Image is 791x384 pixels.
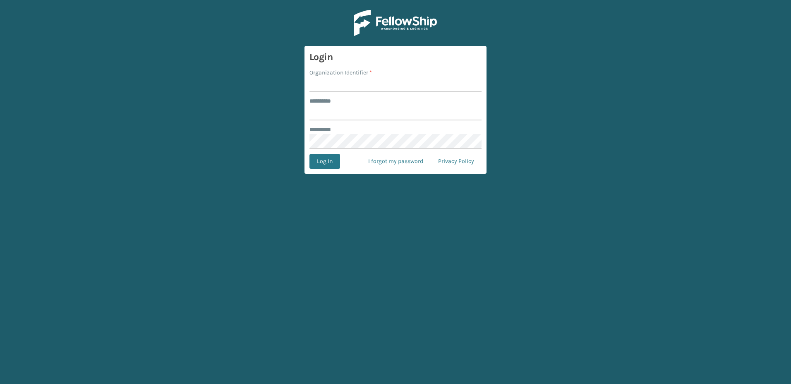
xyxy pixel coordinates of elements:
img: Logo [354,10,437,36]
label: Organization Identifier [309,68,372,77]
button: Log In [309,154,340,169]
h3: Login [309,51,482,63]
a: I forgot my password [361,154,431,169]
a: Privacy Policy [431,154,482,169]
